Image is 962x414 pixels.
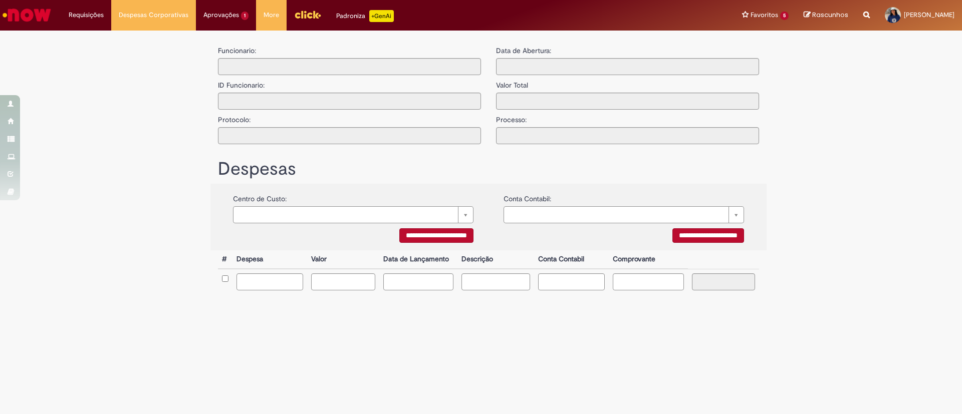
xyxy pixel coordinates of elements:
th: Valor [307,250,379,269]
span: More [264,10,279,20]
label: Data de Abertura: [496,46,551,56]
span: Despesas Corporativas [119,10,188,20]
img: ServiceNow [1,5,53,25]
th: Despesa [232,250,307,269]
h1: Despesas [218,159,759,179]
img: click_logo_yellow_360x200.png [294,7,321,22]
a: Rascunhos [804,11,848,20]
label: ID Funcionario: [218,75,265,90]
th: # [218,250,232,269]
span: 5 [780,12,789,20]
label: Funcionario: [218,46,256,56]
span: [PERSON_NAME] [904,11,954,19]
label: Processo: [496,110,527,125]
label: Protocolo: [218,110,251,125]
div: Padroniza [336,10,394,22]
th: Comprovante [609,250,688,269]
th: Descrição [457,250,534,269]
p: +GenAi [369,10,394,22]
span: Aprovações [203,10,239,20]
th: Conta Contabil [534,250,609,269]
a: Limpar campo {0} [504,206,744,223]
th: Data de Lançamento [379,250,458,269]
span: Requisições [69,10,104,20]
label: Conta Contabil: [504,189,551,204]
span: 1 [241,12,249,20]
label: Centro de Custo: [233,189,287,204]
span: Rascunhos [812,10,848,20]
span: Favoritos [751,10,778,20]
a: Limpar campo {0} [233,206,473,223]
label: Valor Total [496,75,528,90]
